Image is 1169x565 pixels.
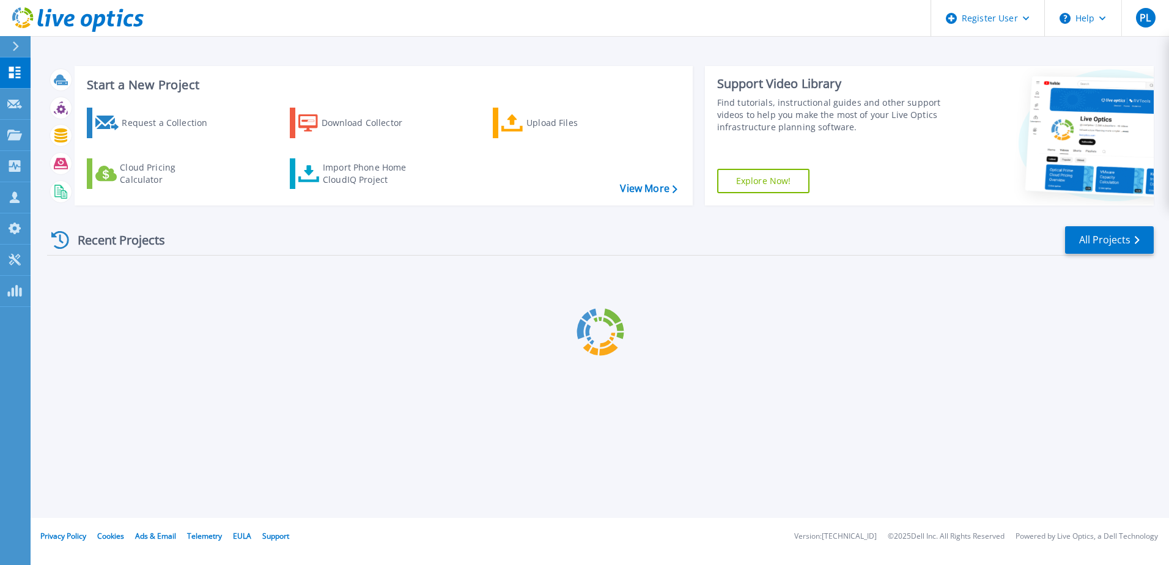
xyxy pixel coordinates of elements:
span: PL [1140,13,1151,23]
li: Powered by Live Optics, a Dell Technology [1016,533,1158,541]
a: Cookies [97,531,124,541]
a: Ads & Email [135,531,176,541]
a: Telemetry [187,531,222,541]
div: Import Phone Home CloudIQ Project [323,161,418,186]
div: Cloud Pricing Calculator [120,161,218,186]
a: Support [262,531,289,541]
div: Recent Projects [47,225,182,255]
div: Upload Files [526,111,624,135]
div: Request a Collection [122,111,219,135]
a: EULA [233,531,251,541]
a: View More [620,183,677,194]
a: Cloud Pricing Calculator [87,158,223,189]
a: All Projects [1065,226,1154,254]
div: Download Collector [322,111,419,135]
a: Privacy Policy [40,531,86,541]
h3: Start a New Project [87,78,677,92]
a: Request a Collection [87,108,223,138]
li: Version: [TECHNICAL_ID] [794,533,877,541]
div: Support Video Library [717,76,946,92]
li: © 2025 Dell Inc. All Rights Reserved [888,533,1005,541]
a: Upload Files [493,108,629,138]
a: Download Collector [290,108,426,138]
a: Explore Now! [717,169,810,193]
div: Find tutorials, instructional guides and other support videos to help you make the most of your L... [717,97,946,133]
